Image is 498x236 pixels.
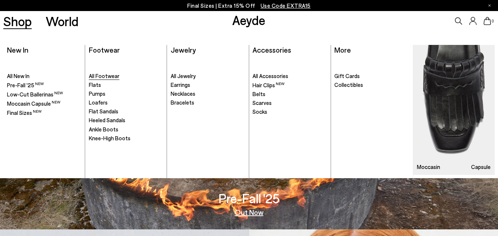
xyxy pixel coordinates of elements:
[413,45,495,175] a: Moccasin Capsule
[491,19,495,23] span: 0
[3,15,32,28] a: Shop
[7,81,81,89] a: Pre-Fall '25
[89,135,130,141] span: Knee-High Boots
[89,99,108,106] span: Loafers
[89,117,125,123] span: Heeled Sandals
[334,73,360,79] span: Gift Cards
[89,73,119,79] span: All Footwear
[187,1,311,10] p: Final Sizes | Extra 15% Off
[253,99,272,106] span: Scarves
[235,208,264,216] a: Out Now
[253,108,327,116] a: Socks
[7,100,81,108] a: Moccasin Capsule
[261,2,311,9] span: Navigate to /collections/ss25-final-sizes
[334,73,409,80] a: Gift Cards
[334,81,409,89] a: Collectibles
[89,117,163,124] a: Heeled Sandals
[417,164,440,170] h3: Moccasin
[89,135,163,142] a: Knee-High Boots
[171,73,245,80] a: All Jewelry
[89,81,101,88] span: Flats
[253,82,285,88] span: Hair Clips
[89,90,105,97] span: Pumps
[7,109,81,117] a: Final Sizes
[253,81,327,89] a: Hair Clips
[413,45,495,175] img: Mobile_e6eede4d-78b8-4bd1-ae2a-4197e375e133_900x.jpg
[171,73,196,79] span: All Jewelry
[484,17,491,25] a: 0
[471,164,491,170] h3: Capsule
[253,91,327,98] a: Belts
[89,108,118,115] span: Flat Sandals
[171,90,195,97] span: Necklaces
[334,45,351,54] a: More
[89,108,163,115] a: Flat Sandals
[253,108,267,115] span: Socks
[253,73,327,80] a: All Accessories
[89,45,120,54] a: Footwear
[7,91,81,98] a: Low-Cut Ballerinas
[253,45,291,54] a: Accessories
[171,45,196,54] a: Jewelry
[232,12,265,28] a: Aeyde
[171,99,194,106] span: Bracelets
[7,82,44,88] span: Pre-Fall '25
[89,126,118,133] span: Ankle Boots
[334,81,363,88] span: Collectibles
[46,15,79,28] a: World
[253,91,265,97] span: Belts
[89,73,163,80] a: All Footwear
[219,192,280,205] h3: Pre-Fall '25
[7,109,42,116] span: Final Sizes
[7,45,28,54] a: New In
[171,90,245,98] a: Necklaces
[7,73,29,79] span: All New In
[171,99,245,106] a: Bracelets
[7,100,60,107] span: Moccasin Capsule
[171,81,190,88] span: Earrings
[89,90,163,98] a: Pumps
[253,99,327,107] a: Scarves
[7,73,81,80] a: All New In
[7,91,63,98] span: Low-Cut Ballerinas
[253,73,288,79] span: All Accessories
[171,81,245,89] a: Earrings
[89,99,163,106] a: Loafers
[89,81,163,89] a: Flats
[89,126,163,133] a: Ankle Boots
